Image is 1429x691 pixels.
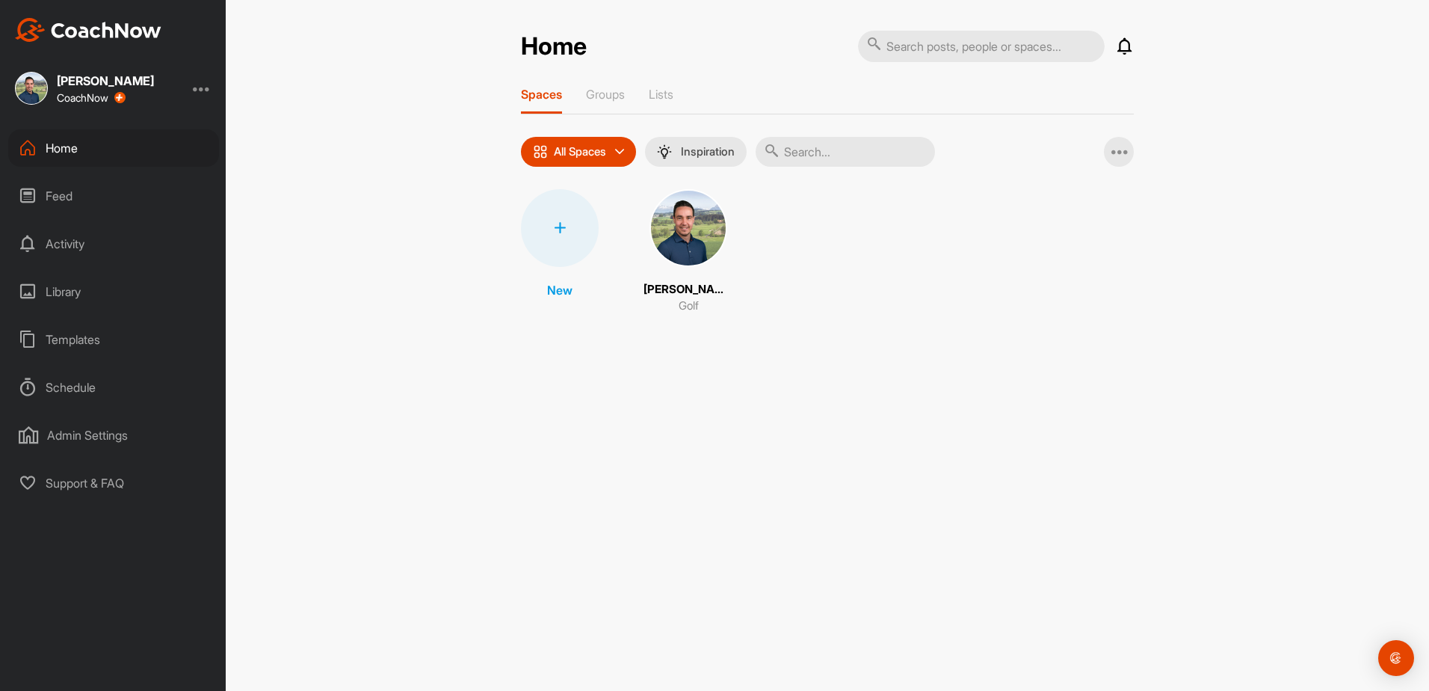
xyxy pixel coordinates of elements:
p: Inspiration [681,146,735,158]
div: [PERSON_NAME] [57,75,154,87]
input: Search posts, people or spaces... [858,31,1105,62]
div: Templates [8,321,219,358]
div: Library [8,273,219,310]
input: Search... [756,137,935,167]
img: square_a0eb83b2ebb350e153cc8c54236569c1.jpg [649,189,727,267]
div: Open Intercom Messenger [1378,640,1414,676]
p: All Spaces [554,146,606,158]
div: Home [8,129,219,167]
p: New [547,281,572,299]
img: menuIcon [657,144,672,159]
div: Activity [8,225,219,262]
h2: Home [521,32,587,61]
a: [PERSON_NAME]Golf [643,189,733,315]
img: CoachNow [15,18,161,42]
img: square_a0eb83b2ebb350e153cc8c54236569c1.jpg [15,72,48,105]
div: CoachNow [57,92,126,104]
p: [PERSON_NAME] [643,281,733,298]
p: Lists [649,87,673,102]
div: Support & FAQ [8,464,219,502]
p: Golf [679,298,699,315]
p: Groups [586,87,625,102]
p: Spaces [521,87,562,102]
img: icon [533,144,548,159]
div: Feed [8,177,219,215]
div: Schedule [8,369,219,406]
div: Admin Settings [8,417,219,454]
